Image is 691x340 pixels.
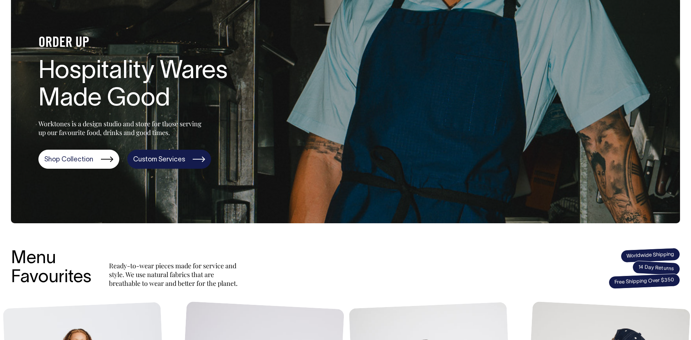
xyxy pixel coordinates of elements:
h1: Hospitality Wares Made Good [38,58,273,113]
h4: ORDER UP [38,36,273,51]
span: Worldwide Shipping [620,248,680,263]
span: Free Shipping Over $350 [608,273,680,289]
p: Ready-to-wear pieces made for service and style. We use natural fabrics that are breathable to we... [109,261,241,288]
span: 14 Day Returns [632,261,680,276]
h3: Menu Favourites [11,249,91,288]
a: Custom Services [127,150,211,169]
a: Shop Collection [38,150,119,169]
p: Worktones is a design studio and store for those serving up our favourite food, drinks and good t... [38,119,205,137]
